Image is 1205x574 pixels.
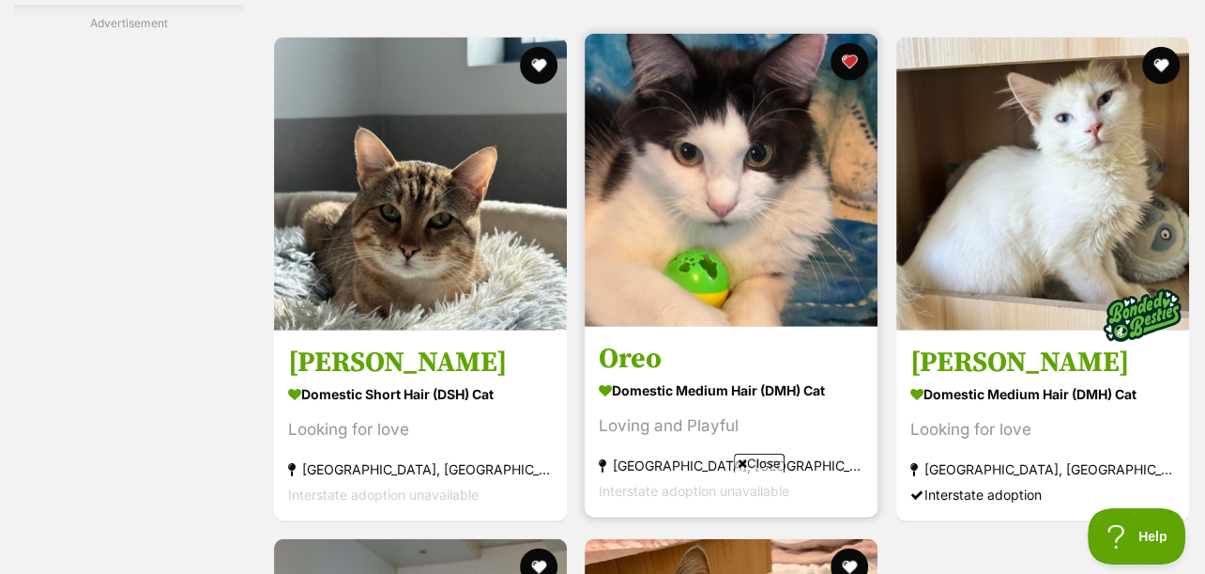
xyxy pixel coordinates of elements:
[910,417,1175,442] div: Looking for love
[599,377,863,404] strong: Domestic Medium Hair (DMH) Cat
[910,345,1175,380] h3: [PERSON_NAME]
[910,380,1175,408] strong: Domestic Medium Hair (DMH) Cat
[896,331,1189,521] a: [PERSON_NAME] Domestic Medium Hair (DMH) Cat Looking for love [GEOGRAPHIC_DATA], [GEOGRAPHIC_DATA...
[288,345,553,380] h3: [PERSON_NAME]
[734,454,785,473] span: Close
[1088,508,1186,565] iframe: Help Scout Beacon - Open
[274,38,567,331] img: Aslan - Domestic Short Hair (DSH) Cat
[585,34,877,327] img: Oreo - Domestic Medium Hair (DMH) Cat
[896,38,1189,331] img: Sven - Domestic Medium Hair (DMH) Cat
[520,47,557,85] button: favourite
[288,457,553,482] strong: [GEOGRAPHIC_DATA], [GEOGRAPHIC_DATA]
[599,413,863,439] div: Loving and Playful
[599,453,863,478] strong: [GEOGRAPHIC_DATA], [GEOGRAPHIC_DATA]
[585,327,877,518] a: Oreo Domestic Medium Hair (DMH) Cat Loving and Playful [GEOGRAPHIC_DATA], [GEOGRAPHIC_DATA] Inter...
[831,43,869,81] button: favourite
[1142,47,1180,85] button: favourite
[274,331,567,521] a: [PERSON_NAME] Domestic Short Hair (DSH) Cat Looking for love [GEOGRAPHIC_DATA], [GEOGRAPHIC_DATA]...
[288,417,553,442] div: Looking for love
[147,480,1058,565] iframe: Advertisement
[288,380,553,408] strong: Domestic Short Hair (DSH) Cat
[910,457,1175,482] strong: [GEOGRAPHIC_DATA], [GEOGRAPHIC_DATA]
[599,341,863,377] h3: Oreo
[1095,269,1189,363] img: bonded besties
[910,482,1175,507] div: Interstate adoption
